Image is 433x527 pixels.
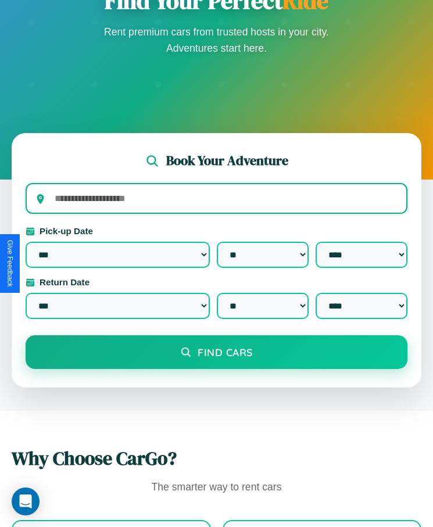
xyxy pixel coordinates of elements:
p: Rent premium cars from trusted hosts in your city. Adventures start here. [101,24,333,56]
label: Return Date [26,277,407,287]
div: Give Feedback [6,240,14,287]
label: Pick-up Date [26,226,407,236]
p: The smarter way to rent cars [12,478,421,497]
div: Open Intercom Messenger [12,487,40,515]
button: Find Cars [26,335,407,369]
h2: Why Choose CarGo? [12,446,421,471]
h2: Book Your Adventure [166,152,288,170]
